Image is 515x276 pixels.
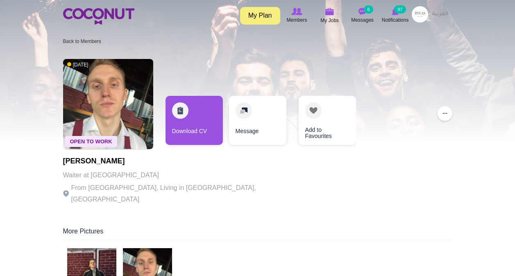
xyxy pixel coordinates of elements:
[65,136,117,147] span: Open To Work
[291,8,302,15] img: Browse Members
[63,157,288,165] h1: [PERSON_NAME]
[299,96,356,145] a: Add to Favourites
[281,6,313,25] a: Browse Members Members
[351,16,374,24] span: Messages
[63,182,288,205] p: From [GEOGRAPHIC_DATA], Living in [GEOGRAPHIC_DATA], [GEOGRAPHIC_DATA]
[67,61,88,68] span: [DATE]
[166,96,223,149] div: 1 / 3
[364,5,373,14] small: 6
[229,96,286,149] div: 2 / 3
[63,227,452,240] div: More Pictures
[63,38,101,44] a: Back to Members
[320,16,339,25] span: My Jobs
[392,8,399,15] img: Notifications
[428,6,452,23] a: العربية
[286,16,307,24] span: Members
[63,170,288,181] p: Waiter at [GEOGRAPHIC_DATA]
[63,8,134,25] img: Home
[382,16,408,24] span: Notifications
[325,8,334,15] img: My Jobs
[240,7,280,25] a: My Plan
[293,96,350,149] div: 3 / 3
[358,8,367,15] img: Messages
[313,6,346,25] a: My Jobs My Jobs
[394,5,406,14] small: 97
[229,96,286,145] a: Message
[346,6,379,25] a: Messages Messages 6
[379,6,412,25] a: Notifications Notifications 97
[438,106,452,121] button: ...
[166,96,223,145] a: Download CV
